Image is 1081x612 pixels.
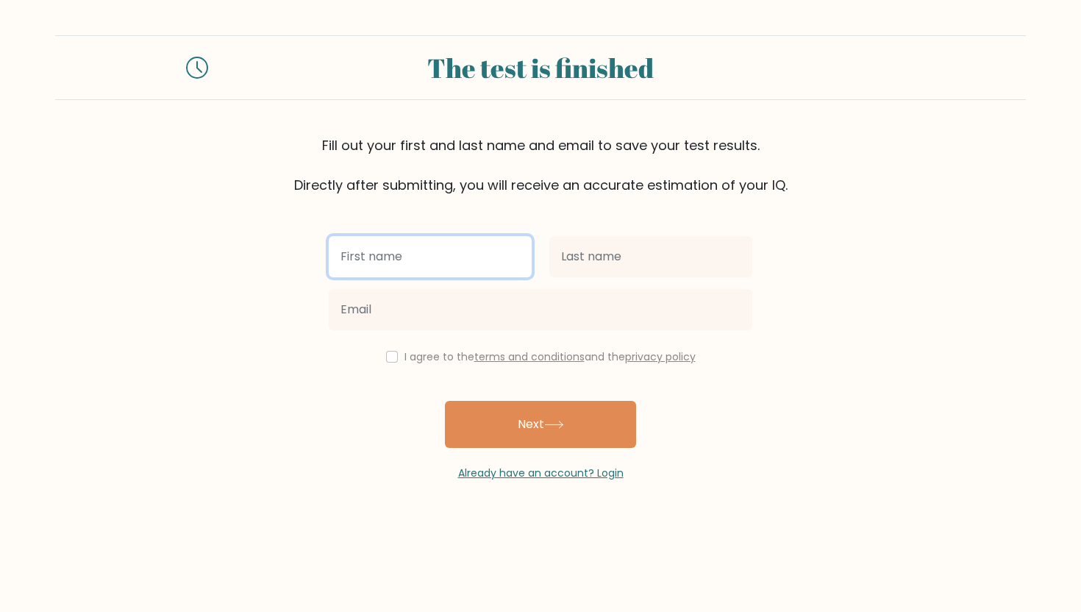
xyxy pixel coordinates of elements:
button: Next [445,401,636,448]
div: The test is finished [226,48,855,88]
a: terms and conditions [474,349,585,364]
a: privacy policy [625,349,696,364]
input: Last name [549,236,752,277]
input: Email [329,289,752,330]
a: Already have an account? Login [458,466,624,480]
div: Fill out your first and last name and email to save your test results. Directly after submitting,... [55,135,1026,195]
input: First name [329,236,532,277]
label: I agree to the and the [404,349,696,364]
